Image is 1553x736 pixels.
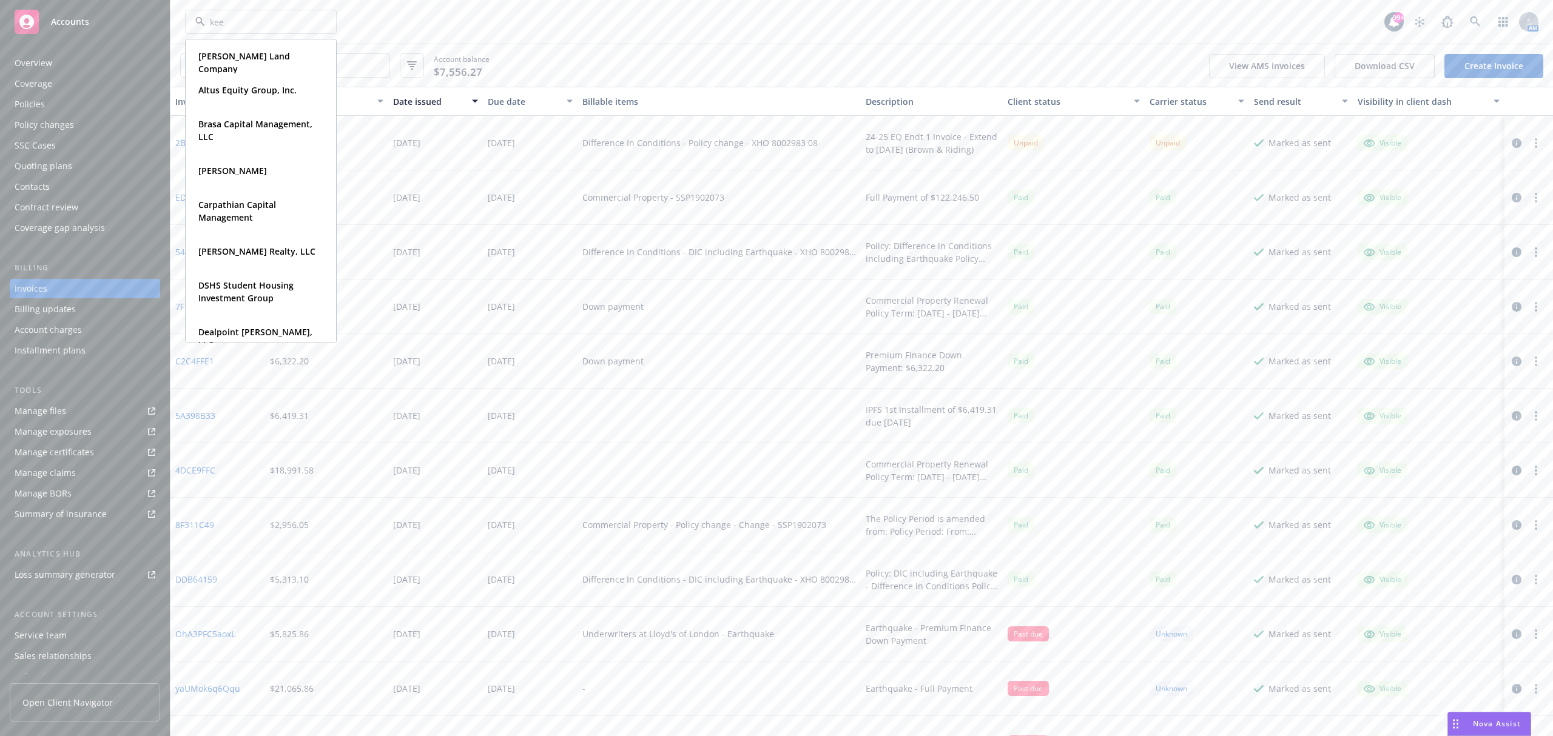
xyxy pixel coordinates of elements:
[15,320,82,340] div: Account charges
[1008,517,1034,532] div: Paid
[10,626,160,645] a: Service team
[393,136,420,149] div: [DATE]
[15,667,84,686] div: Related accounts
[866,130,998,156] div: 24-25 EQ Endt 1 Invoice - Extend to [DATE] (Brown & Riding)
[15,95,45,114] div: Policies
[10,548,160,560] div: Analytics hub
[582,518,826,531] div: Commercial Property - Policy change - Change - SSP1902073
[1150,353,1176,369] div: Paid
[1444,54,1543,78] a: Create Invoice
[393,518,420,531] div: [DATE]
[10,320,160,340] a: Account charges
[434,64,482,80] span: $7,556.27
[1364,410,1401,421] div: Visible
[1008,299,1034,314] div: Paid
[15,443,94,462] div: Manage certificates
[175,409,215,422] a: 5A398B33
[1150,299,1176,314] span: Paid
[1268,464,1331,477] div: Marked as sent
[582,300,644,313] div: Down payment
[1268,409,1331,422] div: Marked as sent
[488,518,515,531] div: [DATE]
[10,53,160,73] a: Overview
[10,484,160,503] a: Manage BORs
[10,443,160,462] a: Manage certificates
[10,5,160,39] a: Accounts
[270,627,309,640] div: $5,825.86
[15,504,107,524] div: Summary of insurance
[393,191,420,204] div: [DATE]
[1008,572,1034,587] span: Paid
[1249,87,1353,116] button: Send result
[1150,95,1231,108] div: Carrier status
[175,136,215,149] a: 2B511499
[866,458,998,483] div: Commercial Property Renewal Policy Term: [DATE] - [DATE] Imperial Premium Finance Down Payment - ...
[1407,10,1432,34] a: Stop snowing
[1150,517,1176,532] span: Paid
[582,95,857,108] div: Billable items
[1364,629,1401,640] div: Visible
[198,84,297,96] strong: Altus Equity Group, Inc.
[1473,718,1521,729] span: Nova Assist
[198,326,312,350] strong: Dealpoint [PERSON_NAME], LLC
[582,191,724,204] div: Commercial Property - SSP1902073
[1254,95,1335,108] div: Send result
[1358,95,1486,108] div: Visibility in client dash
[488,409,515,422] div: [DATE]
[393,95,465,108] div: Date issued
[10,384,160,396] div: Tools
[15,463,76,483] div: Manage claims
[1008,681,1049,696] div: Past due
[1364,683,1401,694] div: Visible
[1008,244,1034,259] div: Paid
[1008,626,1049,641] div: Past due
[866,682,972,695] div: Earthquake - Full Payment
[15,136,56,155] div: SSC Cases
[393,409,420,422] div: [DATE]
[1150,572,1176,587] div: Paid
[483,87,578,116] button: Due date
[15,53,52,73] div: Overview
[270,518,309,531] div: $2,956.05
[861,87,1003,116] button: Description
[488,355,515,367] div: [DATE]
[1364,520,1401,530] div: Visible
[1364,192,1401,203] div: Visible
[1268,191,1331,204] div: Marked as sent
[1008,353,1034,369] div: Paid
[15,422,92,441] div: Manage exposures
[1150,463,1176,478] div: Paid
[393,355,420,367] div: [DATE]
[866,512,998,538] div: The Policy Period is amended from: Policy Period: From: [DATE] - [DATE] to read as follows: Polic...
[1008,408,1034,423] div: Paid
[488,627,515,640] div: [DATE]
[578,87,861,116] button: Billable items
[1335,54,1435,78] button: Download CSV
[175,573,217,586] a: DDB64159
[22,696,113,709] span: Open Client Navigator
[175,682,240,695] a: yaUMok6q6Qqu
[582,246,857,258] div: Difference In Conditions - DIC including Earthquake - XHO 8002983 08
[198,279,294,304] strong: DSHS Student Housing Investment Group
[170,87,265,116] button: Invoice ID
[1268,136,1331,149] div: Marked as sent
[1353,87,1504,116] button: Visibility in client dash
[393,300,420,313] div: [DATE]
[15,484,72,503] div: Manage BORs
[1268,246,1331,258] div: Marked as sent
[10,422,160,441] a: Manage exposures
[866,239,998,265] div: Policy: Difference in Conditions including Earthquake Policy Term: [DATE]–[DATE] Full Payment: $2...
[15,198,78,217] div: Contract review
[10,262,160,274] div: Billing
[1268,518,1331,531] div: Marked as sent
[1150,135,1186,150] div: Unpaid
[51,17,89,27] span: Accounts
[866,403,998,429] div: IPFS 1st Installment of $6,419.31 due [DATE]
[1268,573,1331,586] div: Marked as sent
[10,156,160,176] a: Quoting plans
